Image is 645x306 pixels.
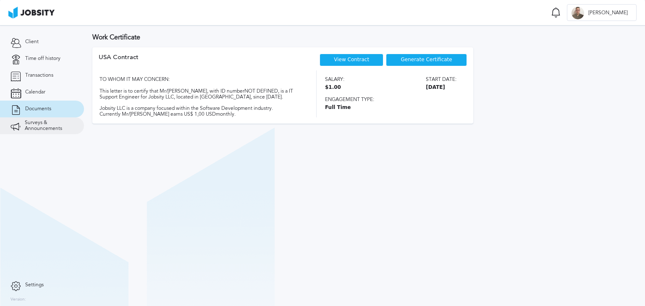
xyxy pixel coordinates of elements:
img: ab4bad089aa723f57921c736e9817d99.png [8,7,55,18]
div: TO WHOM IT MAY CONCERN: This letter is to certify that Mr/[PERSON_NAME], with ID number NOT DEFIN... [99,70,302,117]
span: Generate Certificate [401,57,452,63]
a: View Contract [334,57,369,62]
span: Documents [25,106,51,112]
button: E[PERSON_NAME] [567,4,637,21]
span: Transactions [25,73,53,78]
div: USA Contract [99,54,139,70]
span: Calendar [25,89,45,95]
span: Surveys & Announcements [25,120,73,132]
span: Full Time [325,105,456,111]
span: [DATE] [426,85,456,91]
span: Settings [25,282,44,288]
span: Salary: [325,77,344,83]
h3: Work Certificate [92,34,637,41]
span: Time off history [25,56,60,62]
div: E [572,7,584,19]
span: [PERSON_NAME] [584,10,632,16]
span: Start date: [426,77,456,83]
label: Version: [10,297,26,302]
span: $1.00 [325,85,344,91]
span: Engagement type: [325,97,456,103]
span: Client [25,39,39,45]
